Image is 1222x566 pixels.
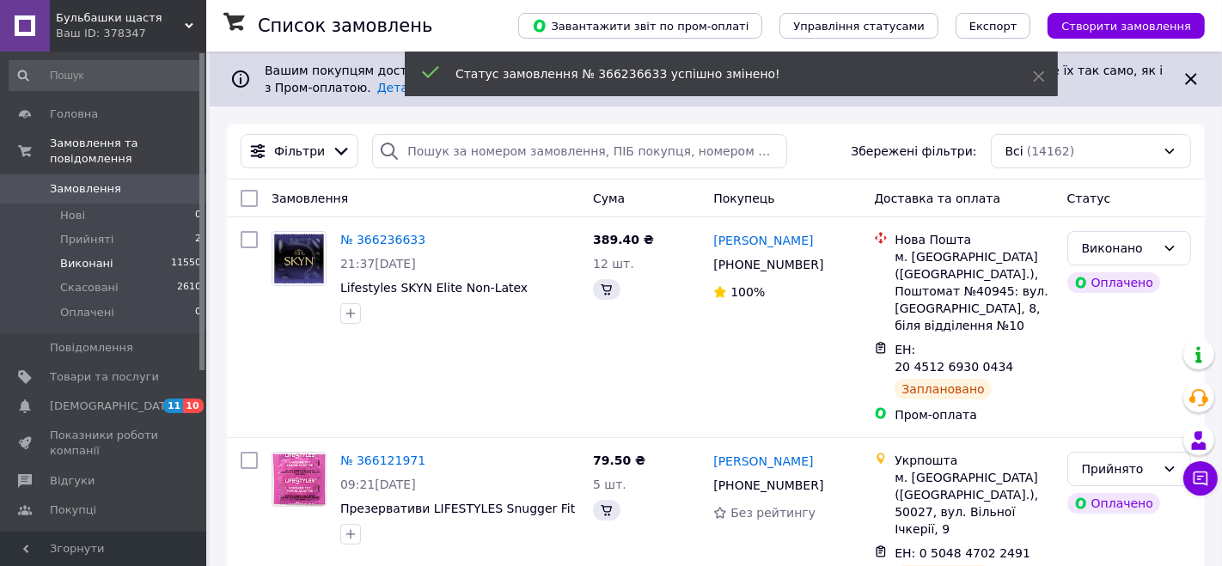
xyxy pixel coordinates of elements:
button: Завантажити звіт по пром-оплаті [518,13,762,39]
span: 0 [195,208,201,223]
button: Чат з покупцем [1183,461,1218,496]
div: Нова Пошта [895,231,1053,248]
div: Ваш ID: 378347 [56,26,206,41]
a: Фото товару [272,231,327,286]
span: [PHONE_NUMBER] [713,478,823,492]
span: Показники роботи компанії [50,428,159,459]
h1: Список замовлень [258,15,432,36]
span: Cума [593,192,625,205]
a: [PERSON_NAME] [713,453,813,470]
span: 2 [195,232,201,247]
span: 09:21[DATE] [340,478,416,491]
span: Скасовані [60,280,119,295]
a: № 366236633 [340,233,425,246]
span: ЕН: 20 4512 6930 0434 [895,343,1013,374]
div: м. [GEOGRAPHIC_DATA] ([GEOGRAPHIC_DATA].), Поштомат №40945: вул. [GEOGRAPHIC_DATA], 8, біля відді... [895,248,1053,334]
div: Виконано [1082,239,1156,258]
input: Пошук за номером замовлення, ПІБ покупця, номером телефону, Email, номером накладної [372,134,787,168]
span: Статус [1067,192,1111,205]
span: 11 [163,399,183,413]
span: Товари та послуги [50,369,159,385]
span: Головна [50,107,98,122]
span: Відгуки [50,473,95,489]
a: № 366121971 [340,453,425,467]
span: 5 шт. [593,478,626,491]
a: Детальніше [377,81,453,94]
span: Прийняті [60,232,113,247]
span: 10 [183,399,203,413]
button: Експорт [956,13,1031,39]
span: Бульбашки щастя [56,10,185,26]
span: Вашим покупцям доступна опція «Оплатити частинами від Rozetka» на 2 платежі. Отримуйте нові замов... [265,64,1163,94]
span: 12 шт. [593,257,634,271]
div: м. [GEOGRAPHIC_DATA] ([GEOGRAPHIC_DATA].), 50027, вул. Вільної Ічкерії, 9 [895,469,1053,538]
span: Виконані [60,256,113,271]
img: Фото товару [272,453,326,506]
a: Lifestyles SKYN Elite Non-Latex [340,281,528,295]
span: Нові [60,208,85,223]
a: Створити замовлення [1030,18,1205,32]
img: Фото товару [272,232,326,284]
span: Без рейтингу [730,506,816,520]
div: Пром-оплата [895,406,1053,423]
span: Управління статусами [793,20,925,33]
span: Доставка та оплата [874,192,1000,205]
span: Експорт [969,20,1017,33]
div: Статус замовлення № 366236633 успішно змінено! [455,65,990,82]
span: (14162) [1027,144,1074,158]
div: Прийнято [1082,459,1156,478]
span: Повідомлення [50,340,133,356]
span: 0 [195,305,201,320]
span: [PHONE_NUMBER] [713,258,823,271]
span: 79.50 ₴ [593,453,645,467]
a: Презервативи LIFESTYLES Snugger Fit [340,502,575,515]
span: Покупець [713,192,774,205]
span: Замовлення [272,192,348,205]
span: 21:37[DATE] [340,257,416,271]
button: Створити замовлення [1048,13,1205,39]
span: Фільтри [274,143,325,160]
span: Збережені фільтри: [851,143,976,160]
span: Замовлення [50,181,121,197]
span: Покупці [50,502,96,518]
span: Завантажити звіт по пром-оплаті [532,18,748,33]
span: 100% [730,285,765,299]
span: Замовлення та повідомлення [50,136,206,167]
span: Всі [1005,143,1023,160]
span: Створити замовлення [1061,20,1191,33]
input: Пошук [9,60,203,91]
span: 11550 [171,256,201,271]
span: Оплачені [60,305,114,320]
div: Оплачено [1067,493,1160,514]
div: Заплановано [895,379,992,399]
span: 389.40 ₴ [593,233,654,246]
button: Управління статусами [779,13,938,39]
span: 2610 [177,280,201,295]
div: Оплачено [1067,272,1160,293]
a: [PERSON_NAME] [713,232,813,249]
span: ЕН: 0 5048 4702 2491 [895,546,1030,560]
a: Фото товару [272,452,327,507]
div: Укрпошта [895,452,1053,469]
span: [DEMOGRAPHIC_DATA] [50,399,177,414]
